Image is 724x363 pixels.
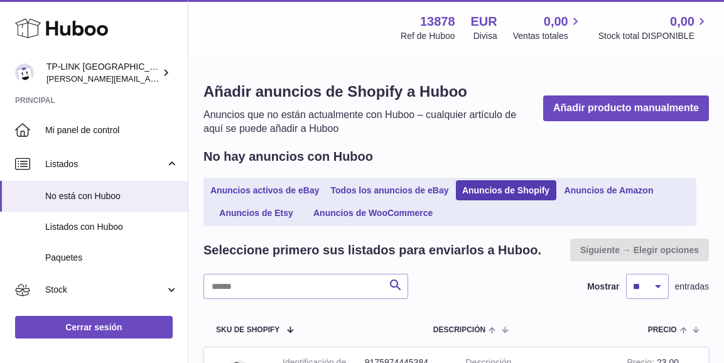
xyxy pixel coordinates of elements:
a: Anuncios de Amazon [559,180,659,201]
a: 0,00 Ventas totales [513,13,583,42]
a: Anuncios de WooCommerce [309,203,437,224]
a: Añadir producto manualmente [543,95,709,121]
span: 0,00 [670,13,694,30]
h2: No hay anuncios con Huboo [203,148,373,165]
span: Stock [45,284,165,296]
div: Divisa [473,30,497,42]
span: Descripción [433,326,485,334]
span: [PERSON_NAME][EMAIL_ADDRESS][DOMAIN_NAME] [46,73,252,84]
span: Precio [648,326,677,334]
img: celia.yan@tp-link.com [15,63,34,82]
a: Cerrar sesión [15,316,173,339]
label: Mostrar [587,281,619,293]
span: entradas [675,281,709,293]
span: Mi panel de control [45,124,178,136]
span: Ventas totales [513,30,583,42]
a: Anuncios de Shopify [456,180,556,201]
span: Paquetes [45,252,178,264]
strong: 13878 [420,13,455,30]
span: No está con Huboo [45,190,178,202]
p: Anuncios que no están actualmente con Huboo – cualquier artículo de aquí se puede añadir a Huboo [203,108,534,135]
a: Anuncios de Etsy [206,203,306,224]
a: Anuncios activos de eBay [206,180,324,201]
span: Listados con Huboo [45,221,178,233]
a: 0,00 Stock total DISPONIBLE [598,13,709,42]
span: SKU de Shopify [216,326,279,334]
strong: EUR [471,13,497,30]
h2: Seleccione primero sus listados para enviarlos a Huboo. [203,242,541,259]
div: TP-LINK [GEOGRAPHIC_DATA], SOCIEDAD LIMITADA [46,61,159,85]
span: 0,00 [544,13,568,30]
div: Ref de Huboo [401,30,455,42]
h1: Añadir anuncios de Shopify a Huboo [203,82,534,102]
a: Todos los anuncios de eBay [327,180,453,201]
span: Listados [45,158,165,170]
span: Stock total DISPONIBLE [598,30,709,42]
